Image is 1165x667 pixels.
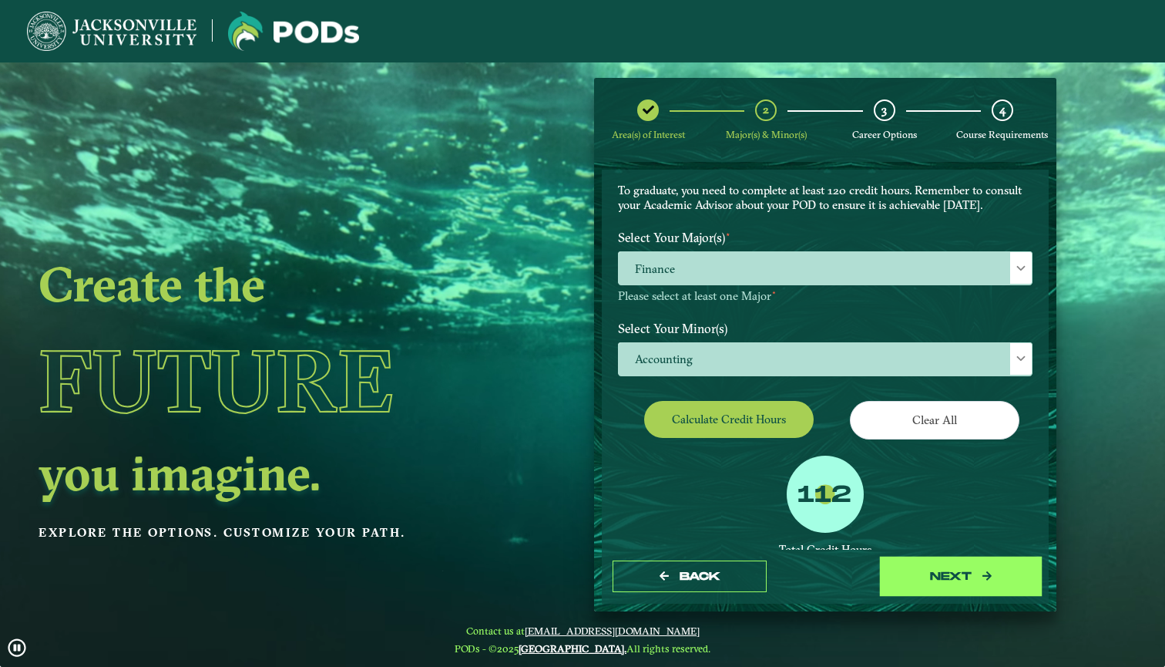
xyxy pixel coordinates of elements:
[852,129,917,140] span: Career Options
[27,12,196,51] img: Jacksonville University logo
[726,129,807,140] span: Major(s) & Minor(s)
[618,289,1032,304] p: Please select at least one Major
[525,625,700,637] a: [EMAIL_ADDRESS][DOMAIN_NAME]
[999,103,1006,117] span: 4
[956,129,1048,140] span: Course Requirements
[519,642,626,655] a: [GEOGRAPHIC_DATA].
[881,103,887,117] span: 3
[39,262,485,305] h2: Create the
[613,561,767,592] button: Back
[884,561,1038,592] button: next
[39,311,485,451] h1: Future
[619,252,1032,285] span: Finance
[619,343,1032,376] span: Accounting
[771,287,777,298] sup: ⋆
[39,451,485,494] h2: you imagine.
[725,228,731,240] sup: ⋆
[455,625,710,637] span: Contact us at
[850,401,1019,439] button: Clear All
[606,314,1044,342] label: Select Your Minor(s)
[612,129,685,140] span: Area(s) of Interest
[39,521,485,544] p: Explore the options. Customize your path.
[455,642,710,655] span: PODs - ©2025 All rights reserved.
[797,481,851,510] label: 112
[606,224,1044,252] label: Select Your Major(s)
[618,543,1032,558] div: Total Credit Hours
[618,126,1032,213] p: Choose your major(s) and minor(s) in the dropdown windows below to create a POD. This is your cha...
[680,570,720,583] span: Back
[644,401,814,437] button: Calculate credit hours
[763,103,769,117] span: 2
[228,12,359,51] img: Jacksonville University logo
